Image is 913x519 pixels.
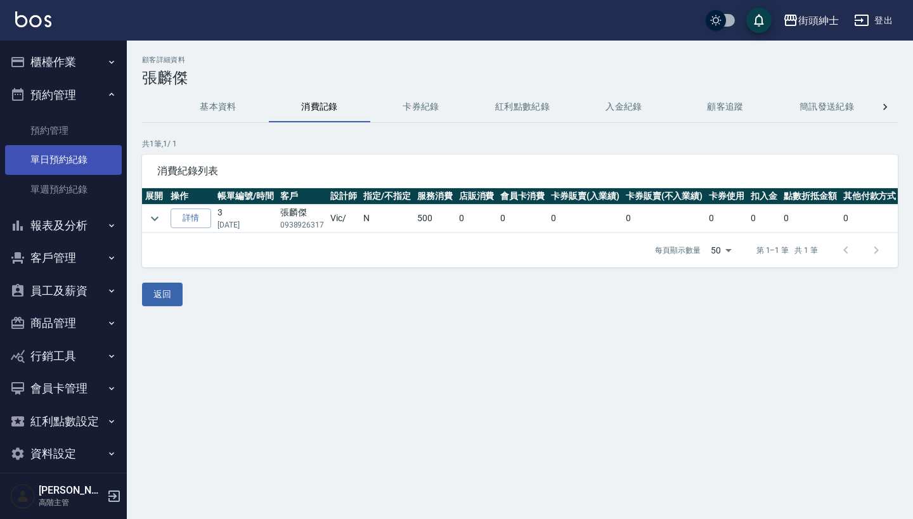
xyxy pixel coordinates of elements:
a: 詳情 [171,208,211,228]
th: 操作 [167,188,214,205]
img: Logo [15,11,51,27]
span: 消費紀錄列表 [157,165,883,177]
button: 報表及分析 [5,209,122,242]
p: [DATE] [217,219,274,231]
p: 0938926317 [280,219,325,231]
button: 返回 [142,283,183,306]
td: N [360,205,414,233]
td: 3 [214,205,277,233]
th: 卡券販賣(入業績) [548,188,623,205]
td: Vic / [327,205,360,233]
button: 客戶管理 [5,241,122,274]
button: 行銷工具 [5,340,122,373]
td: 0 [497,205,548,233]
button: 顧客追蹤 [675,92,776,122]
p: 共 1 筆, 1 / 1 [142,138,898,150]
td: 500 [414,205,456,233]
th: 店販消費 [456,188,498,205]
td: 0 [706,205,748,233]
th: 展開 [142,188,167,205]
td: 0 [548,205,623,233]
p: 每頁顯示數量 [655,245,701,256]
td: 0 [780,205,840,233]
th: 會員卡消費 [497,188,548,205]
th: 客戶 [277,188,328,205]
h2: 顧客詳細資料 [142,56,898,64]
button: 入金紀錄 [573,92,675,122]
button: 預約管理 [5,79,122,112]
th: 服務消費 [414,188,456,205]
th: 帳單編號/時間 [214,188,277,205]
div: 50 [706,233,736,267]
th: 指定/不指定 [360,188,414,205]
button: 消費記錄 [269,92,370,122]
th: 卡券使用 [706,188,748,205]
div: 街頭紳士 [798,13,839,29]
th: 設計師 [327,188,360,205]
th: 其他付款方式 [840,188,900,205]
button: 登出 [849,9,898,32]
button: 會員卡管理 [5,372,122,405]
a: 預約管理 [5,116,122,145]
td: 0 [748,205,780,233]
a: 單日預約紀錄 [5,145,122,174]
button: 紅利點數紀錄 [472,92,573,122]
button: expand row [145,209,164,228]
button: 卡券紀錄 [370,92,472,122]
button: 櫃檯作業 [5,46,122,79]
h3: 張麟傑 [142,69,898,87]
p: 高階主管 [39,497,103,508]
th: 點數折抵金額 [780,188,840,205]
td: 0 [456,205,498,233]
img: Person [10,484,36,509]
button: 紅利點數設定 [5,405,122,438]
th: 扣入金 [748,188,780,205]
button: 街頭紳士 [778,8,844,34]
td: 0 [840,205,900,233]
td: 張麟傑 [277,205,328,233]
a: 單週預約紀錄 [5,175,122,204]
button: 簡訊發送紀錄 [776,92,877,122]
button: save [746,8,772,33]
button: 基本資料 [167,92,269,122]
button: 資料設定 [5,437,122,470]
button: 商品管理 [5,307,122,340]
td: 0 [623,205,706,233]
h5: [PERSON_NAME] [39,484,103,497]
button: 員工及薪資 [5,274,122,307]
th: 卡券販賣(不入業績) [623,188,706,205]
p: 第 1–1 筆 共 1 筆 [756,245,818,256]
